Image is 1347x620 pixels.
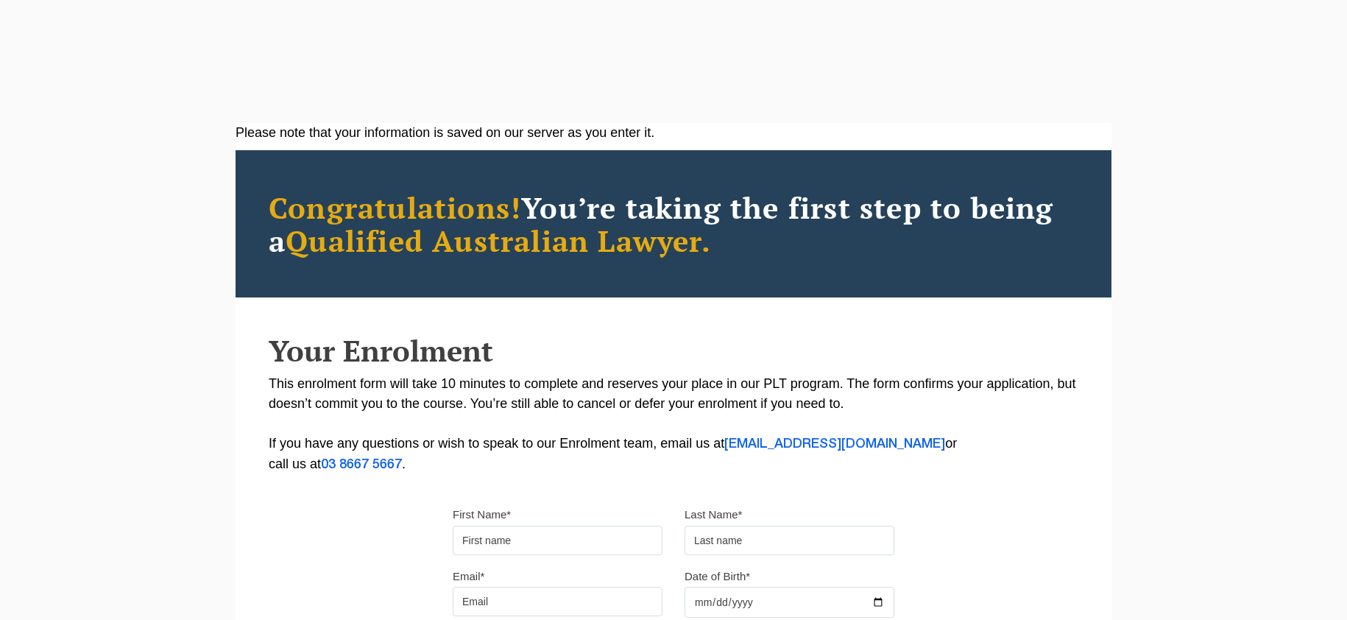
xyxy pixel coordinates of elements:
span: Qualified Australian Lawyer. [286,221,711,260]
input: Last name [685,526,894,555]
div: Please note that your information is saved on our server as you enter it. [236,123,1111,143]
label: Email* [453,569,484,584]
a: [EMAIL_ADDRESS][DOMAIN_NAME] [724,438,945,450]
h2: You’re taking the first step to being a [269,191,1078,257]
label: Date of Birth* [685,569,750,584]
a: 03 8667 5667 [321,459,402,471]
input: First name [453,526,662,555]
label: Last Name* [685,507,742,522]
p: This enrolment form will take 10 minutes to complete and reserves your place in our PLT program. ... [269,374,1078,475]
h2: Your Enrolment [269,334,1078,367]
input: Email [453,587,662,616]
label: First Name* [453,507,511,522]
span: Congratulations! [269,188,521,227]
